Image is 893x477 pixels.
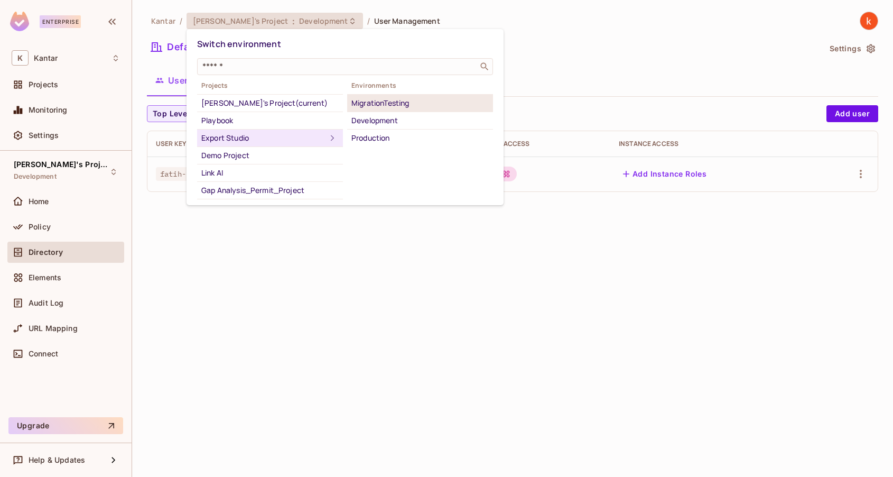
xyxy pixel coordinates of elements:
div: Production [351,132,489,144]
div: MigrationTesting [351,97,489,109]
div: Link AI [201,167,339,179]
div: Playbook [201,114,339,127]
div: [PERSON_NAME]'s Project (current) [201,97,339,109]
span: Projects [197,81,343,90]
span: Environments [347,81,493,90]
span: Switch environment [197,38,281,50]
div: Development [351,114,489,127]
div: Demo Project [201,149,339,162]
div: Gap Analysis_Permit_Project [201,184,339,197]
div: Export Studio [201,132,326,144]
